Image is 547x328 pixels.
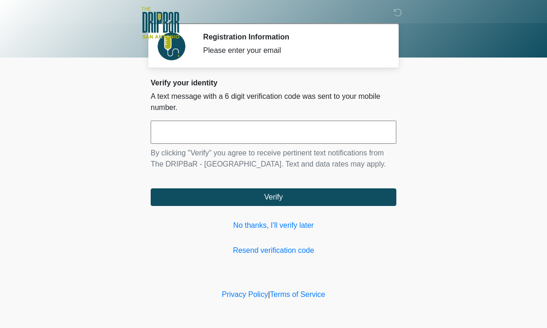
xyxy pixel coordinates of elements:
p: By clicking "Verify" you agree to receive pertinent text notifications from The DRIPBaR - [GEOGRA... [151,148,396,170]
h2: Verify your identity [151,78,396,87]
a: Terms of Service [270,290,325,298]
img: Agent Avatar [158,32,185,60]
button: Verify [151,188,396,206]
a: No thanks, I'll verify later [151,220,396,231]
p: A text message with a 6 digit verification code was sent to your mobile number. [151,91,396,113]
a: Resend verification code [151,245,396,256]
a: Privacy Policy [222,290,268,298]
div: Please enter your email [203,45,382,56]
img: The DRIPBaR - San Antonio Fossil Creek Logo [141,7,179,39]
a: | [268,290,270,298]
